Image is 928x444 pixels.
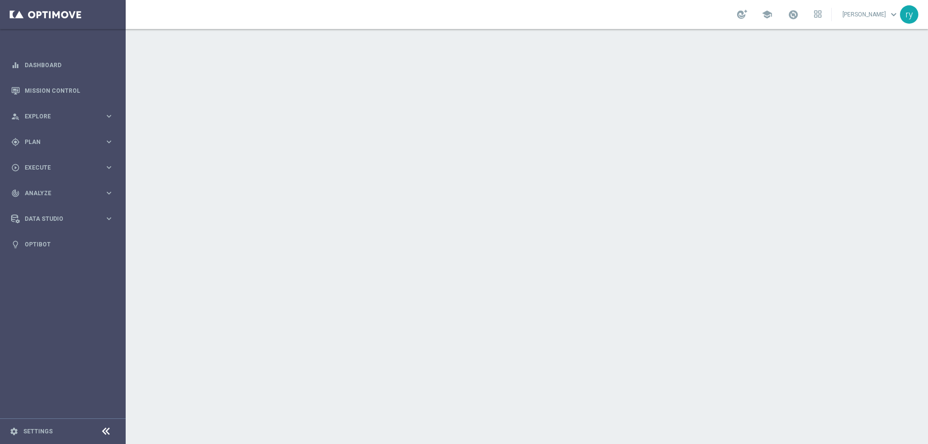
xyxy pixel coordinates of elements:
span: keyboard_arrow_down [888,9,899,20]
div: Execute [11,163,104,172]
i: settings [10,427,18,436]
i: keyboard_arrow_right [104,163,114,172]
span: Execute [25,165,104,171]
span: Plan [25,139,104,145]
i: keyboard_arrow_right [104,188,114,198]
span: Data Studio [25,216,104,222]
div: Dashboard [11,52,114,78]
i: equalizer [11,61,20,70]
button: gps_fixed Plan keyboard_arrow_right [11,138,114,146]
span: school [762,9,772,20]
i: play_circle_outline [11,163,20,172]
button: equalizer Dashboard [11,61,114,69]
a: Settings [23,429,53,434]
div: ry [900,5,918,24]
div: Analyze [11,189,104,198]
button: track_changes Analyze keyboard_arrow_right [11,189,114,197]
i: person_search [11,112,20,121]
i: lightbulb [11,240,20,249]
i: keyboard_arrow_right [104,214,114,223]
button: play_circle_outline Execute keyboard_arrow_right [11,164,114,172]
a: Dashboard [25,52,114,78]
div: Explore [11,112,104,121]
i: keyboard_arrow_right [104,112,114,121]
a: [PERSON_NAME]keyboard_arrow_down [841,7,900,22]
span: Explore [25,114,104,119]
i: keyboard_arrow_right [104,137,114,146]
button: Mission Control [11,87,114,95]
a: Optibot [25,231,114,257]
span: Analyze [25,190,104,196]
i: gps_fixed [11,138,20,146]
div: Optibot [11,231,114,257]
button: person_search Explore keyboard_arrow_right [11,113,114,120]
div: Plan [11,138,104,146]
i: track_changes [11,189,20,198]
button: lightbulb Optibot [11,241,114,248]
div: Mission Control [11,78,114,103]
a: Mission Control [25,78,114,103]
div: Data Studio [11,215,104,223]
button: Data Studio keyboard_arrow_right [11,215,114,223]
